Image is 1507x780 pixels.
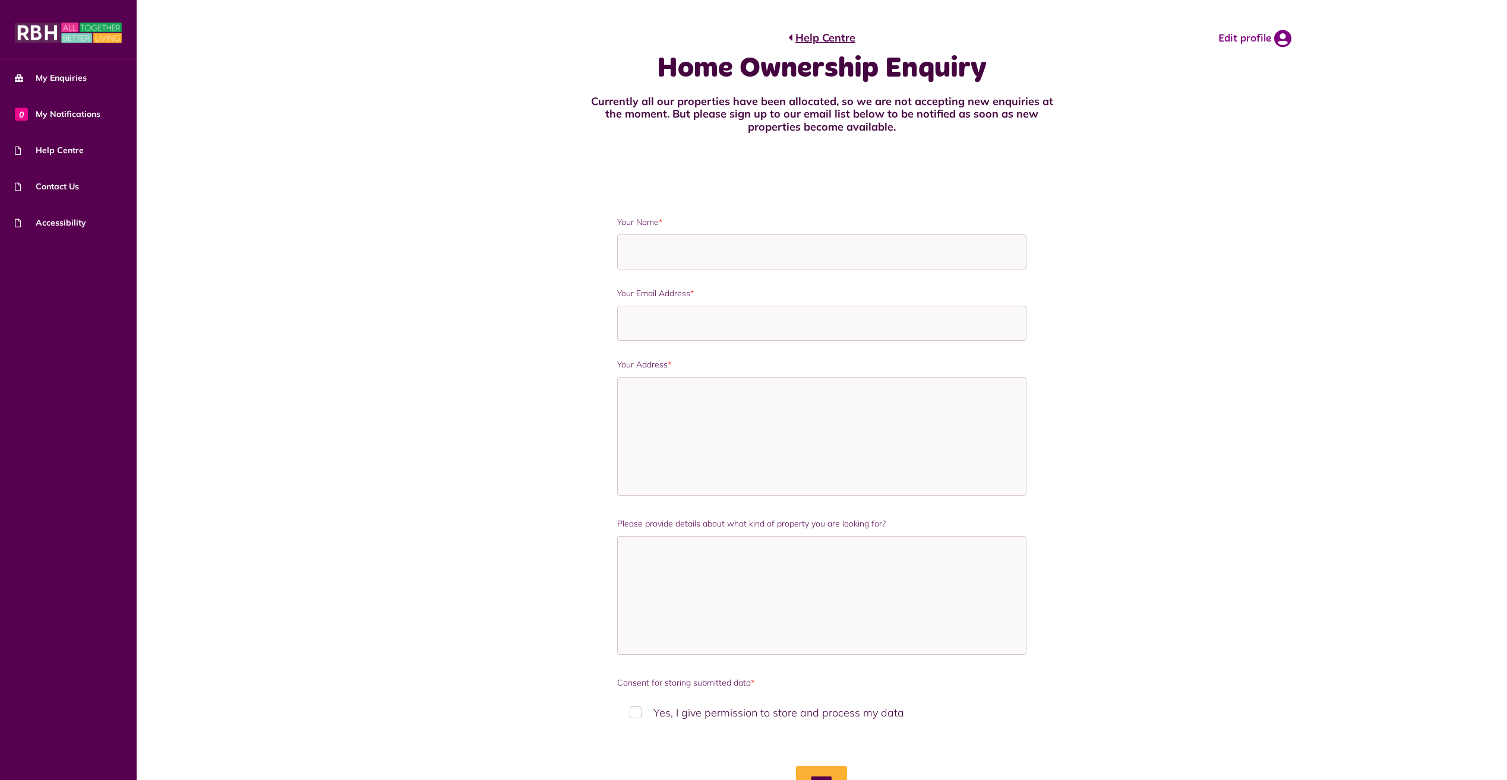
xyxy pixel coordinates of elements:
label: Please provide details about what kind of property you are looking for? [617,518,1026,530]
label: Your Email Address [617,287,1026,300]
a: Edit profile [1218,30,1291,47]
span: Accessibility [15,217,86,229]
label: Your Address [617,359,1026,371]
a: Help Centre [788,30,855,46]
h1: Home Ownership Enquiry [585,52,1060,86]
span: My Notifications [15,108,100,121]
span: 0 [15,107,28,121]
span: Contact Us [15,180,79,193]
img: MyRBH [15,21,122,45]
span: Help Centre [15,144,84,157]
label: Your Name [617,216,1026,229]
label: Consent for storing submitted data [617,677,1026,689]
label: Yes, I give permission to store and process my data [617,695,1026,730]
span: My Enquiries [15,72,87,84]
h4: Currently all our properties have been allocated, so we are not accepting new enquiries at the mo... [585,95,1060,134]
